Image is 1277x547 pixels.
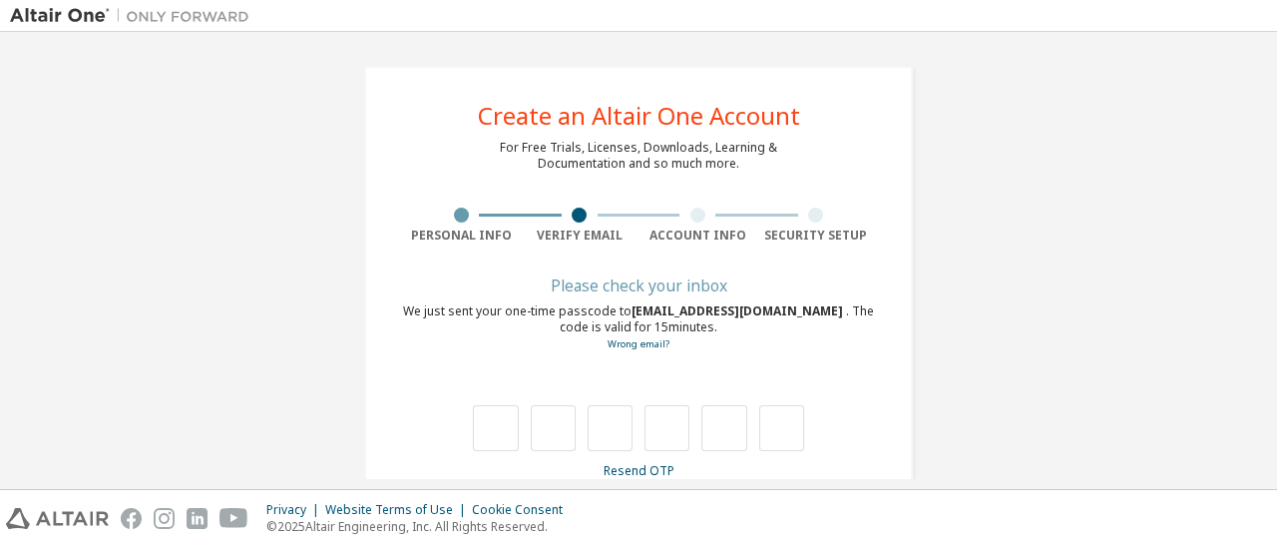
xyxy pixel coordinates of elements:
div: We just sent your one-time passcode to . The code is valid for 15 minutes. [402,303,875,352]
a: Go back to the registration form [608,337,669,350]
div: Cookie Consent [472,502,575,518]
img: instagram.svg [154,508,175,529]
img: youtube.svg [219,508,248,529]
div: Security Setup [757,228,876,244]
a: Resend OTP [604,462,674,479]
div: Create an Altair One Account [478,104,800,128]
img: facebook.svg [121,508,142,529]
div: Account Info [638,228,757,244]
img: linkedin.svg [187,508,208,529]
div: Privacy [266,502,325,518]
img: altair_logo.svg [6,508,109,529]
div: Please check your inbox [402,279,875,291]
div: For Free Trials, Licenses, Downloads, Learning & Documentation and so much more. [500,140,777,172]
div: Website Terms of Use [325,502,472,518]
div: Verify Email [521,228,639,244]
span: [EMAIL_ADDRESS][DOMAIN_NAME] [632,302,846,319]
img: Altair One [10,6,259,26]
p: © 2025 Altair Engineering, Inc. All Rights Reserved. [266,518,575,535]
div: Personal Info [402,228,521,244]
